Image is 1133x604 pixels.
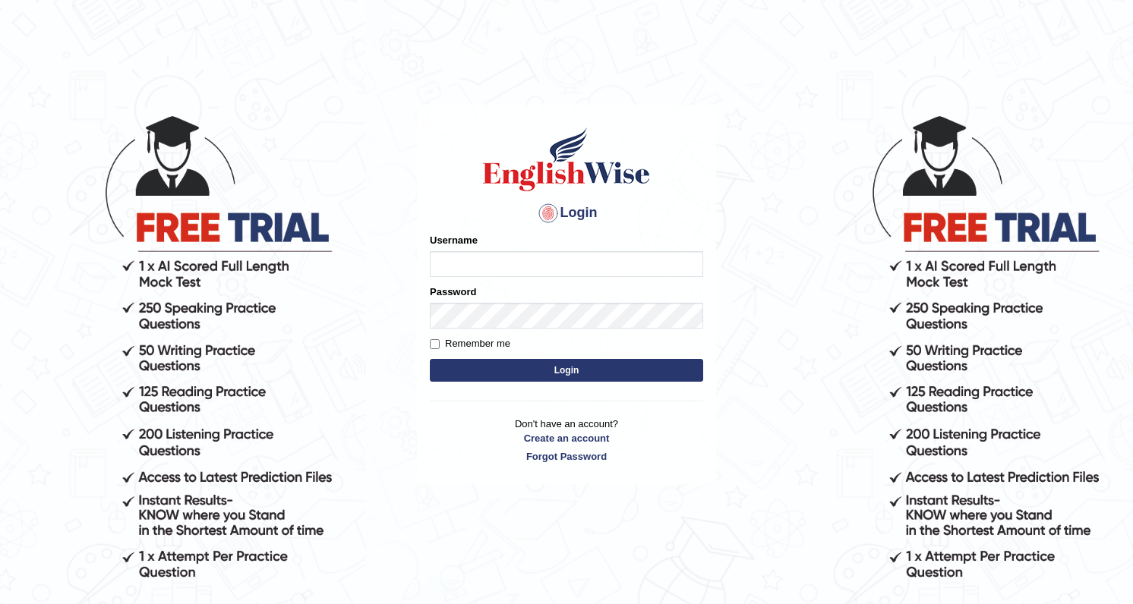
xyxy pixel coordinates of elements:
input: Remember me [430,339,440,349]
label: Password [430,285,476,299]
button: Login [430,359,703,382]
label: Username [430,233,478,247]
a: Create an account [430,431,703,445]
p: Don't have an account? [430,417,703,464]
a: Forgot Password [430,449,703,464]
h4: Login [430,201,703,225]
img: Logo of English Wise sign in for intelligent practice with AI [480,125,653,193]
label: Remember me [430,336,510,351]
